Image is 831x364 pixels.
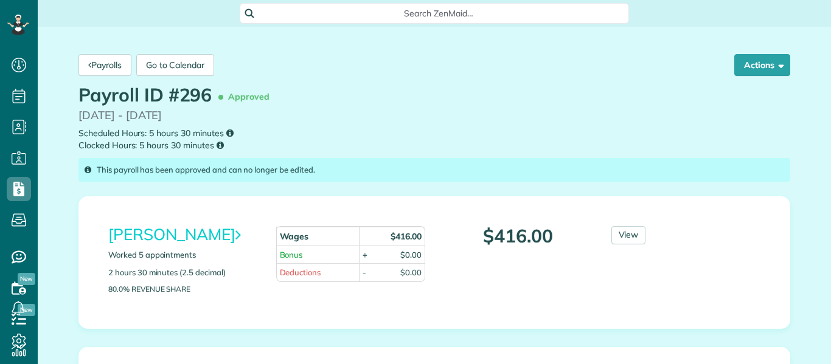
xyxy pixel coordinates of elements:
div: This payroll has been approved and can no longer be edited. [78,158,790,182]
p: $416.00 [443,226,593,246]
td: Bonus [276,246,360,264]
a: Go to Calendar [136,54,214,76]
small: Scheduled Hours: 5 hours 30 minutes Clocked Hours: 5 hours 30 minutes [78,127,790,152]
a: Payrolls [78,54,131,76]
div: + [363,249,367,261]
div: $0.00 [400,249,422,261]
strong: $416.00 [391,231,422,242]
span: New [18,273,35,285]
h1: Payroll ID #296 [78,85,275,108]
a: [PERSON_NAME] [108,224,240,244]
div: - [363,267,366,278]
p: 2 hours 30 minutes (2.5 decimal) [108,267,258,278]
p: 80.0% Revenue Share [108,285,258,293]
td: Deductions [276,263,360,281]
a: View [611,226,646,244]
div: $0.00 [400,267,422,278]
p: Worked 5 appointments [108,249,258,261]
p: [DATE] - [DATE] [78,108,790,124]
span: Approved [221,86,274,108]
strong: Wages [280,231,309,242]
button: Actions [734,54,790,76]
